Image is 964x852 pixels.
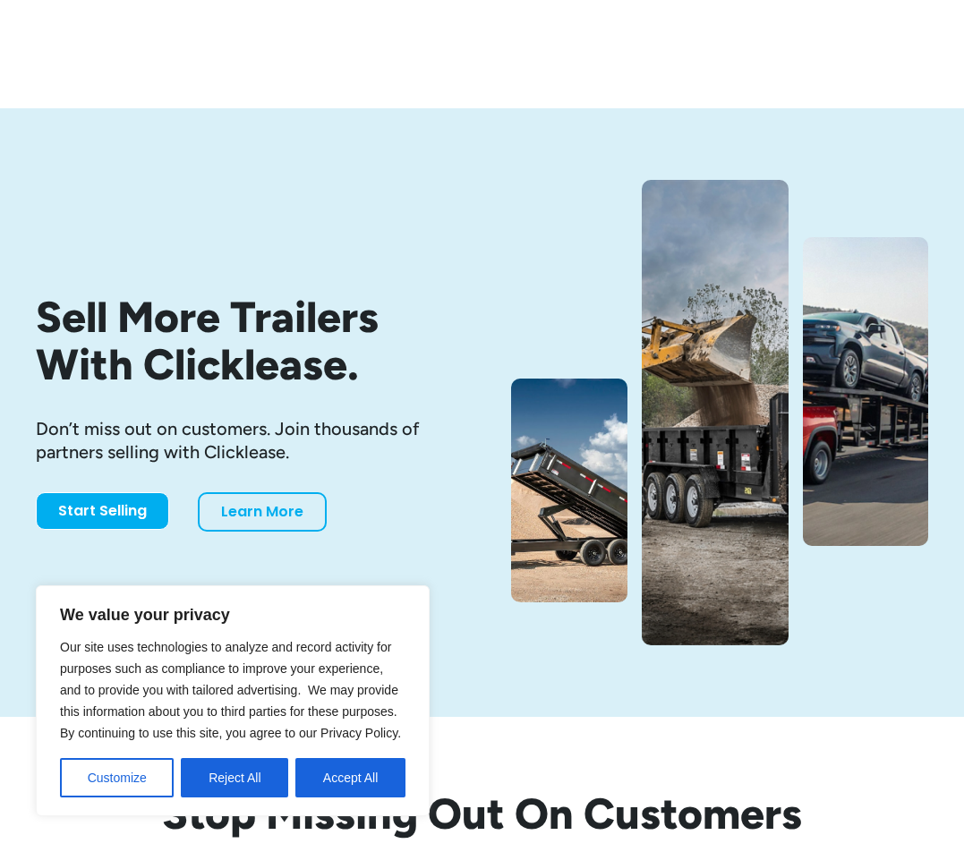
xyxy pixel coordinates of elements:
button: Reject All [181,758,288,797]
span: Our site uses technologies to analyze and record activity for purposes such as compliance to impr... [60,640,401,740]
button: Accept All [295,758,405,797]
h1: Sell More Trailers With Clicklease. [36,294,454,388]
div: We value your privacy [36,585,430,816]
h2: Stop Missing Out On Customers [36,788,928,840]
a: Learn More [198,492,327,532]
p: We value your privacy [60,604,405,626]
button: Customize [60,758,174,797]
a: Start Selling [36,492,169,530]
div: Don’t miss out on customers. Join thousands of partners selling with Clicklease. [36,417,454,464]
